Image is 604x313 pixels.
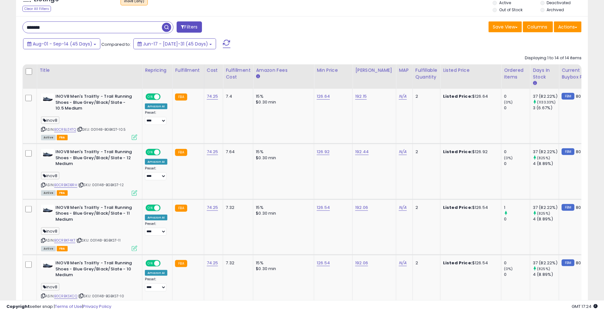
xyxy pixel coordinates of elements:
div: 2 [415,94,435,99]
small: FBM [562,204,574,211]
img: 31QoRFok3vL._SL40_.jpg [41,94,54,102]
span: inov8 [41,172,59,179]
a: N/A [399,204,407,211]
button: Columns [523,21,553,32]
div: 4 (8.89%) [533,216,559,222]
div: Amazon Fees [256,67,311,74]
div: Current Buybox Price [562,67,595,80]
div: 2 [415,205,435,210]
div: $126.64 [443,94,496,99]
span: Aug-01 - Sep-14 (45 Days) [33,41,92,47]
span: 80 [576,204,581,210]
a: 192.15 [355,93,367,100]
div: 0 [504,105,530,111]
div: 37 (82.22%) [533,94,559,99]
small: FBM [562,148,574,155]
span: All listings currently available for purchase on Amazon [41,135,56,140]
div: 7.64 [226,149,248,155]
div: $0.30 min [256,210,309,216]
div: 0 [504,216,530,222]
div: Displaying 1 to 14 of 14 items [525,55,582,61]
div: Amazon AI [145,103,167,109]
small: (825%) [537,266,550,271]
span: | SKU: 001148-BGBKST-10.5 [77,127,126,132]
div: Days In Stock [533,67,556,80]
a: N/A [399,260,407,266]
div: 0 [504,161,530,167]
div: $0.30 min [256,266,309,272]
b: INOV8 Men's Trailfly - Trail Running Shoes - Blue Grey/Black/Slate - 11 Medium [55,205,133,224]
img: 31QoRFok3vL._SL40_.jpg [41,205,54,213]
span: OFF [160,94,170,100]
div: 1 [504,205,530,210]
div: 15% [256,149,309,155]
div: 0 [504,260,530,266]
button: Aug-01 - Sep-14 (45 Days) [23,38,100,49]
div: 2 [415,260,435,266]
div: Fulfillment [175,67,201,74]
a: 74.25 [207,149,218,155]
small: FBA [175,205,187,212]
div: Min Price [317,67,350,74]
div: $126.54 [443,205,496,210]
span: FBA [57,190,68,196]
div: ASIN: [41,149,137,195]
b: INOV8 Men's Trailfly - Trail Running Shoes - Blue Grey/Black/Slate - 10.5 Medium [55,94,133,113]
div: 0 [504,94,530,99]
div: Repricing [145,67,170,74]
div: 0 [504,149,530,155]
span: inov8 [41,117,59,124]
b: Listed Price: [443,260,472,266]
span: All listings currently available for purchase on Amazon [41,190,56,196]
button: Jun-17 - [DATE]-31 (45 Days) [133,38,216,49]
div: Listed Price [443,67,499,74]
a: B0CRBKF4KT [54,238,75,243]
span: 80 [576,149,581,155]
a: 74.25 [207,204,218,211]
div: Ordered Items [504,67,527,80]
strong: Copyright [6,303,30,309]
span: | SKU: 001148-BGBKST-10 [78,293,124,299]
label: Archived [547,7,564,12]
div: 2 [415,149,435,155]
div: $126.54 [443,260,496,266]
a: Terms of Use [55,303,82,309]
span: 2025-09-15 17:24 GMT [572,303,598,309]
small: (825%) [537,155,550,161]
span: ON [146,94,154,100]
div: 37 (82.22%) [533,205,559,210]
a: B0CRBKSKCQ [54,293,77,299]
a: B0CRBJZ4TQ [54,127,76,132]
small: Days In Stock. [533,80,537,86]
div: 37 (82.22%) [533,260,559,266]
a: 126.54 [317,204,330,211]
button: Save View [489,21,522,32]
div: ASIN: [41,260,137,306]
small: FBM [562,93,574,100]
a: 192.06 [355,260,368,266]
a: N/A [399,93,407,100]
div: MAP [399,67,410,74]
a: 126.64 [317,93,330,100]
b: Listed Price: [443,204,472,210]
div: $0.30 min [256,155,309,161]
span: inov8 [41,283,59,291]
span: OFF [160,150,170,155]
small: (0%) [504,266,513,271]
div: 7.32 [226,205,248,210]
span: ON [146,261,154,266]
div: 4 (8.89%) [533,161,559,167]
a: 192.44 [355,149,369,155]
span: OFF [160,205,170,210]
div: Cost [207,67,221,74]
a: B0CRBKDBRH [54,182,77,188]
div: 15% [256,94,309,99]
div: $126.92 [443,149,496,155]
small: FBA [175,260,187,267]
div: Amazon AI [145,215,167,220]
a: 126.54 [317,260,330,266]
div: Fulfillable Quantity [415,67,438,80]
div: $0.30 min [256,99,309,105]
div: Preset: [145,166,167,181]
div: 37 (82.22%) [533,149,559,155]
